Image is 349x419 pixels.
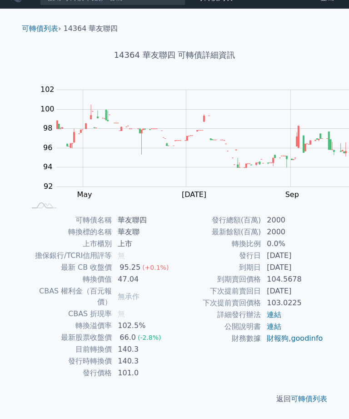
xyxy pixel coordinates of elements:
[15,394,334,404] p: 返回
[112,226,174,238] td: 華友聯
[43,124,52,132] tspan: 98
[40,105,55,113] tspan: 100
[261,250,324,262] td: [DATE]
[112,273,174,285] td: 47.04
[25,367,112,379] td: 發行價格
[267,322,281,331] a: 連結
[138,334,161,341] span: (-2.8%)
[43,162,52,171] tspan: 94
[261,262,324,273] td: [DATE]
[174,333,261,344] td: 財務數據
[182,190,206,199] tspan: [DATE]
[142,264,169,271] span: (+0.1%)
[118,262,142,273] div: 95.25
[25,273,112,285] td: 轉換價值
[291,334,323,343] a: goodinfo
[118,309,125,318] span: 無
[174,297,261,309] td: 下次提前賣回價格
[174,238,261,250] td: 轉換比例
[25,355,112,367] td: 發行時轉換價
[25,343,112,355] td: 目前轉換價
[112,214,174,226] td: 華友聯四
[64,23,118,34] li: 14364 華友聯四
[22,23,61,34] li: ›
[261,226,324,238] td: 2000
[25,308,112,320] td: CBAS 折現率
[112,367,174,379] td: 101.0
[174,250,261,262] td: 發行日
[174,309,261,321] td: 詳細發行辦法
[40,85,55,94] tspan: 102
[25,320,112,332] td: 轉換溢價率
[77,190,92,199] tspan: May
[291,394,327,403] a: 可轉債列表
[174,285,261,297] td: 下次提前賣回日
[112,343,174,355] td: 140.3
[174,226,261,238] td: 最新餘額(百萬)
[44,182,53,191] tspan: 92
[112,238,174,250] td: 上市
[261,273,324,285] td: 104.5678
[25,238,112,250] td: 上市櫃別
[174,321,261,333] td: 公開說明書
[261,333,324,344] td: ,
[25,226,112,238] td: 轉換標的名稱
[25,332,112,343] td: 最新股票收盤價
[118,251,125,260] span: 無
[261,214,324,226] td: 2000
[25,214,112,226] td: 可轉債名稱
[267,334,289,343] a: 財報狗
[22,24,58,33] a: 可轉債列表
[261,297,324,309] td: 103.0225
[285,190,299,199] tspan: Sep
[118,332,138,343] div: 66.0
[174,262,261,273] td: 到期日
[174,273,261,285] td: 到期賣回價格
[25,250,112,262] td: 擔保銀行/TCRI信用評等
[15,49,334,61] h1: 14364 華友聯四 可轉債詳細資訊
[43,143,52,152] tspan: 96
[25,262,112,273] td: 最新 CB 收盤價
[261,238,324,250] td: 0.0%
[261,285,324,297] td: [DATE]
[174,214,261,226] td: 發行總額(百萬)
[118,292,140,301] span: 無承作
[267,310,281,319] a: 連結
[112,320,174,332] td: 102.5%
[25,285,112,308] td: CBAS 權利金（百元報價）
[112,355,174,367] td: 140.3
